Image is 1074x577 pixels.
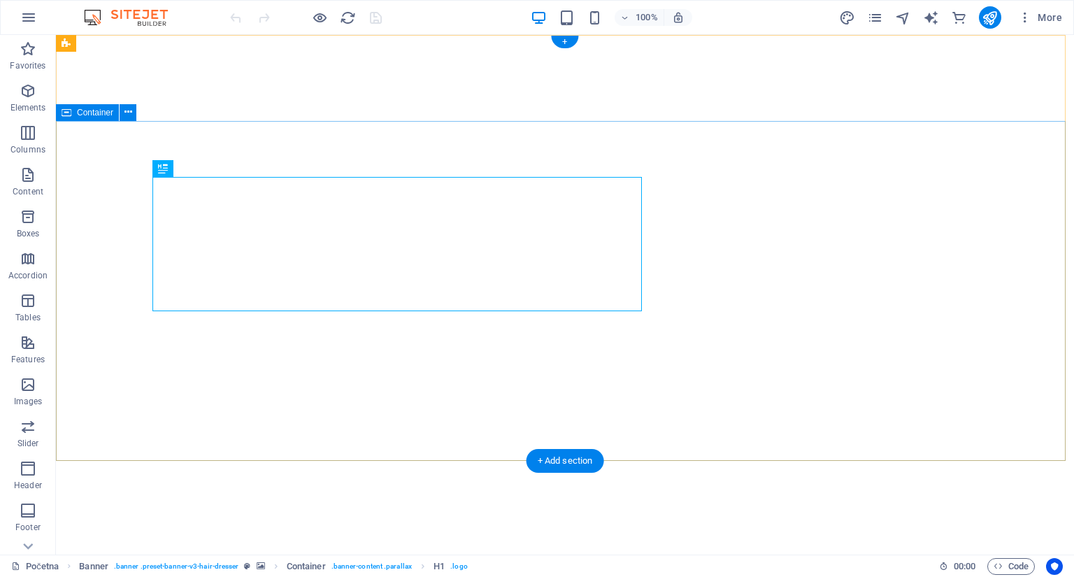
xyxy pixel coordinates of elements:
[839,10,855,26] i: Design (Ctrl+Alt+Y)
[79,558,108,575] span: Click to select. Double-click to edit
[244,562,250,570] i: This element is a customizable preset
[672,11,685,24] i: On resize automatically adjust zoom level to fit chosen device.
[331,558,412,575] span: . banner-content .parallax
[1012,6,1068,29] button: More
[450,558,467,575] span: . logo
[951,10,967,26] i: Commerce
[895,9,912,26] button: navigator
[340,10,356,26] i: Reload page
[923,9,940,26] button: text_generator
[1018,10,1062,24] span: More
[951,9,968,26] button: commerce
[114,558,239,575] span: . banner .preset-banner-v3-hair-dresser
[17,228,40,239] p: Boxes
[895,10,911,26] i: Navigator
[339,9,356,26] button: reload
[982,10,998,26] i: Publish
[79,558,467,575] nav: breadcrumb
[80,9,185,26] img: Editor Logo
[17,438,39,449] p: Slider
[10,60,45,71] p: Favorites
[994,558,1029,575] span: Code
[964,561,966,571] span: :
[10,102,46,113] p: Elements
[287,558,326,575] span: Click to select. Double-click to edit
[839,9,856,26] button: design
[987,558,1035,575] button: Code
[551,36,578,48] div: +
[311,9,328,26] button: Click here to leave preview mode and continue editing
[615,9,664,26] button: 100%
[11,558,59,575] a: Click to cancel selection. Double-click to open Pages
[954,558,975,575] span: 00 00
[8,270,48,281] p: Accordion
[434,558,445,575] span: Click to select. Double-click to edit
[979,6,1001,29] button: publish
[527,449,604,473] div: + Add section
[77,108,113,117] span: Container
[923,10,939,26] i: AI Writer
[867,9,884,26] button: pages
[10,144,45,155] p: Columns
[11,354,45,365] p: Features
[15,522,41,533] p: Footer
[636,9,658,26] h6: 100%
[867,10,883,26] i: Pages (Ctrl+Alt+S)
[13,186,43,197] p: Content
[1046,558,1063,575] button: Usercentrics
[14,480,42,491] p: Header
[939,558,976,575] h6: Session time
[14,396,43,407] p: Images
[257,562,265,570] i: This element contains a background
[15,312,41,323] p: Tables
